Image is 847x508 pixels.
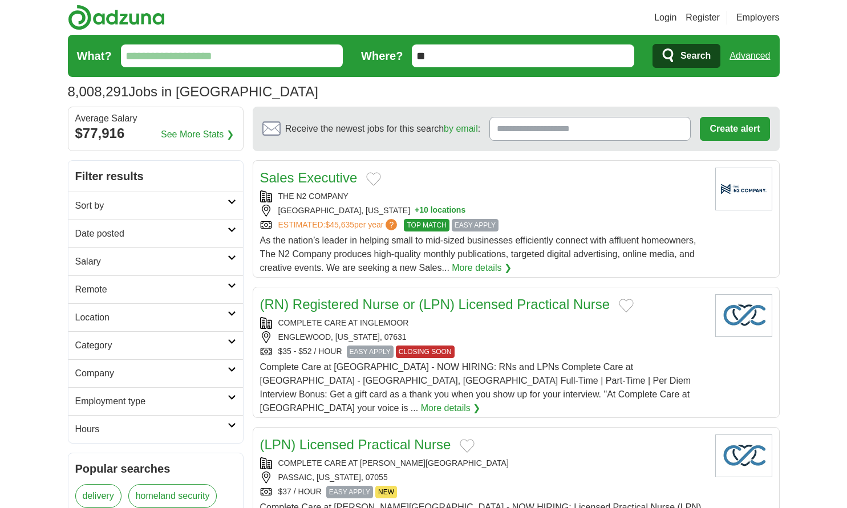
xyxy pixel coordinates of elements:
a: (LPN) Licensed Practical Nurse [260,437,451,452]
a: Remote [68,275,243,303]
div: PASSAIC, [US_STATE], 07055 [260,472,706,483]
div: COMPLETE CARE AT [PERSON_NAME][GEOGRAPHIC_DATA] [260,457,706,469]
span: NEW [375,486,397,498]
h1: Jobs in [GEOGRAPHIC_DATA] [68,84,318,99]
a: Employers [736,11,780,25]
h2: Location [75,311,228,324]
a: More details ❯ [421,401,481,415]
span: $45,635 [325,220,354,229]
h2: Company [75,367,228,380]
a: ESTIMATED:$45,635per year? [278,219,400,231]
a: Login [654,11,676,25]
img: Company logo [715,434,772,477]
button: +10 locations [415,205,465,217]
h2: Salary [75,255,228,269]
span: ? [386,219,397,230]
h2: Employment type [75,395,228,408]
span: CLOSING SOON [396,346,455,358]
label: Where? [361,47,403,64]
a: Advanced [730,44,770,67]
a: Date posted [68,220,243,247]
a: (RN) Registered Nurse or (LPN) Licensed Practical Nurse [260,296,610,312]
a: Register [686,11,720,25]
a: Sort by [68,192,243,220]
button: Add to favorite jobs [619,299,634,312]
span: Receive the newest jobs for this search : [285,122,480,136]
div: COMPLETE CARE AT INGLEMOOR [260,317,706,329]
span: Complete Care at [GEOGRAPHIC_DATA] - NOW HIRING: RNs and LPNs Complete Care at [GEOGRAPHIC_DATA] ... [260,362,691,413]
a: Category [68,331,243,359]
h2: Hours [75,422,228,436]
a: More details ❯ [452,261,512,275]
label: What? [77,47,112,64]
button: Create alert [700,117,769,141]
button: Search [653,44,720,68]
a: homeland security [128,484,217,508]
h2: Popular searches [75,460,236,477]
h2: Date posted [75,227,228,241]
div: $37 / HOUR [260,486,706,498]
a: Sales Executive [260,170,358,185]
h2: Remote [75,283,228,296]
a: Salary [68,247,243,275]
a: Company [68,359,243,387]
div: [GEOGRAPHIC_DATA], [US_STATE] [260,205,706,217]
img: Company logo [715,168,772,210]
span: 8,008,291 [68,82,129,102]
span: Search [680,44,711,67]
h2: Category [75,339,228,352]
a: delivery [75,484,121,508]
div: $35 - $52 / HOUR [260,346,706,358]
a: by email [444,124,478,133]
div: ENGLEWOOD, [US_STATE], 07631 [260,331,706,343]
span: As the nation’s leader in helping small to mid-sized businesses efficiently connect with affluent... [260,235,696,273]
span: EASY APPLY [452,219,499,231]
button: Add to favorite jobs [366,172,381,186]
h2: Filter results [68,161,243,192]
a: Employment type [68,387,243,415]
img: Adzuna logo [68,5,165,30]
div: Average Salary [75,114,236,123]
span: TOP MATCH [404,219,449,231]
div: THE N2 COMPANY [260,190,706,202]
span: + [415,205,419,217]
span: EASY APPLY [347,346,394,358]
button: Add to favorite jobs [460,439,475,453]
a: Hours [68,415,243,443]
a: See More Stats ❯ [161,128,234,141]
div: $77,916 [75,123,236,144]
a: Location [68,303,243,331]
img: Company logo [715,294,772,337]
span: EASY APPLY [326,486,373,498]
h2: Sort by [75,199,228,213]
